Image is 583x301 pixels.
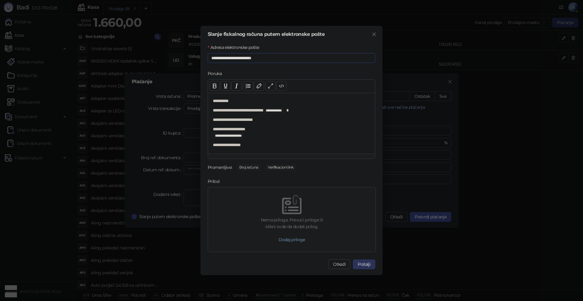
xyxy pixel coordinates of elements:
button: Underline [220,81,231,91]
label: Prilozi [208,178,223,185]
span: close [372,32,377,37]
span: emptyNema priloga. Prevuci priloge iliklikni ovde da dodaš prilog.Dodaj priloge [210,190,373,249]
button: Full screen [265,81,276,91]
div: Nema priloga. Prevuci priloge ili klikni ovde da dodaš prilog. [210,217,373,230]
span: Broj računa [237,164,261,171]
span: Zatvori [369,32,379,37]
button: List [243,81,253,91]
button: Link [254,81,264,91]
button: Otkaži [328,259,350,269]
button: Italic [231,81,242,91]
button: Bold [210,81,220,91]
button: Dodaj priloge [274,235,310,245]
button: Close [369,29,379,39]
span: Verifikacioni link [265,164,296,171]
button: Code view [276,81,287,91]
img: empty [282,195,302,214]
div: Promenljive: [208,164,232,171]
input: Adresa elektronske pošte [208,53,375,63]
div: Slanje fiskalnog računa putem elektronske pošte [208,32,375,37]
label: Poruka [208,70,226,77]
label: Adresa elektronske pošte [208,44,263,51]
button: Pošalji [353,259,375,269]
